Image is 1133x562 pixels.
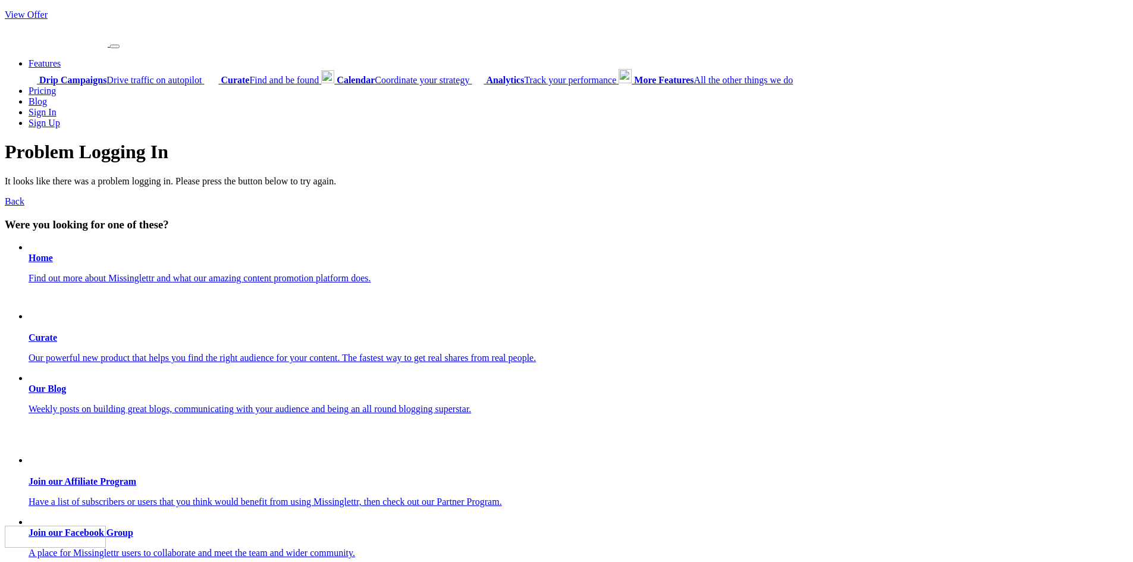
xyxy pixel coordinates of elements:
[472,75,619,85] a: AnalyticsTrack your performance
[221,75,249,85] b: Curate
[5,526,106,548] img: Missinglettr - Social Media Marketing for content focused teams | Product Hunt
[29,273,1128,284] p: Find out more about Missinglettr and what our amazing content promotion platform does.
[29,253,53,263] b: Home
[29,332,57,343] b: Curate
[337,75,375,85] b: Calendar
[5,10,48,20] a: View Offer
[5,176,1128,187] p: It looks like there was a problem logging in. Please press the button below to try again.
[29,404,1128,415] p: Weekly posts on building great blogs, communicating with your audience and being an all round blo...
[5,218,1128,231] h3: Were you looking for one of these?
[29,353,1128,363] p: Our powerful new product that helps you find the right audience for your content. The fastest way...
[39,75,202,85] span: Drive traffic on autopilot
[221,75,319,85] span: Find and be found
[486,75,524,85] b: Analytics
[634,75,693,85] b: More Features
[29,528,133,538] b: Join our Facebook Group
[29,75,204,85] a: Drip CampaignsDrive traffic on autopilot
[5,141,1128,163] h1: Problem Logging In
[29,96,47,106] a: Blog
[29,424,1128,507] a: Join our Affiliate Program Have a list of subscribers or users that you think would benefit from ...
[29,476,136,486] b: Join our Affiliate Program
[486,75,616,85] span: Track your performance
[29,497,1128,507] p: Have a list of subscribers or users that you think would benefit from using Missinglettr, then ch...
[29,384,1128,415] a: Our Blog Weekly posts on building great blogs, communicating with your audience and being an all ...
[29,69,1128,86] div: Features
[29,384,66,394] b: Our Blog
[5,196,24,206] a: Back
[29,293,1128,363] a: Curate Our powerful new product that helps you find the right audience for your content. The fast...
[110,45,120,48] button: Menu
[29,118,60,128] a: Sign Up
[204,75,321,85] a: CurateFind and be found
[29,253,1128,284] a: Home Find out more about Missinglettr and what our amazing content promotion platform does.
[619,75,793,85] a: More FeaturesAll the other things we do
[29,548,1128,558] p: A place for Missinglettr users to collaborate and meet the team and wider community.
[337,75,469,85] span: Coordinate your strategy
[29,107,57,117] a: Sign In
[29,58,61,68] a: Features
[321,75,472,85] a: CalendarCoordinate your strategy
[29,86,56,96] a: Pricing
[39,75,106,85] b: Drip Campaigns
[634,75,793,85] span: All the other things we do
